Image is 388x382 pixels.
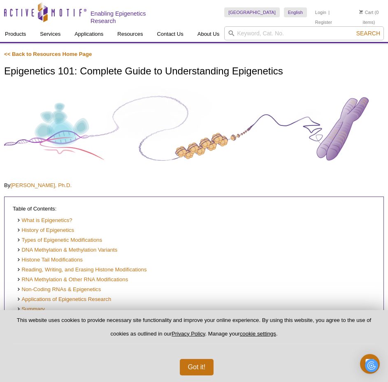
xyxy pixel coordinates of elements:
p: By [4,182,384,189]
a: DNA Methylation & Methylation Variants [17,246,117,254]
a: Applications of Epigenetics Research [17,296,111,303]
a: Resources [112,26,148,42]
a: << Back to Resources Home Page [4,51,92,57]
button: Search [354,30,383,37]
input: Keyword, Cat. No. [224,26,384,40]
li: | [328,7,330,17]
a: Summary [17,306,45,313]
a: [GEOGRAPHIC_DATA] [224,7,280,17]
a: Contact Us [152,26,188,42]
div: Open Intercom Messenger [360,354,380,374]
a: English [284,7,307,17]
a: Types of Epigenetic Modifications [17,236,102,244]
a: Applications [70,26,108,42]
a: RNA Methylation & Other RNA Modifications [17,276,128,284]
a: What is Epigenetics? [17,217,72,225]
a: Reading, Writing, and Erasing Histone Modifications [17,266,146,274]
a: [PERSON_NAME], Ph.D. [10,182,72,188]
a: Login [315,9,326,15]
a: About Us [193,26,224,42]
button: Got it! [180,359,214,375]
a: History of Epigenetics [17,227,74,234]
a: Non-Coding RNAs & Epigenetics [17,286,101,294]
a: Privacy Policy [172,331,205,337]
h2: Enabling Epigenetics Research [91,10,167,25]
h1: Epigenetics 101: Complete Guide to Understanding Epigenetics [4,66,384,78]
li: (0 items) [354,7,384,27]
img: Complete Guide to Understanding Epigenetics [4,86,384,171]
button: cookie settings [240,331,276,337]
a: Services [35,26,65,42]
p: Table of Contents: [13,205,375,213]
a: Cart [359,9,374,15]
img: Your Cart [359,10,363,14]
span: Search [356,30,380,37]
a: Histone Tail Modifications [17,256,83,264]
p: This website uses cookies to provide necessary site functionality and improve your online experie... [13,317,375,344]
a: Register [315,19,332,25]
